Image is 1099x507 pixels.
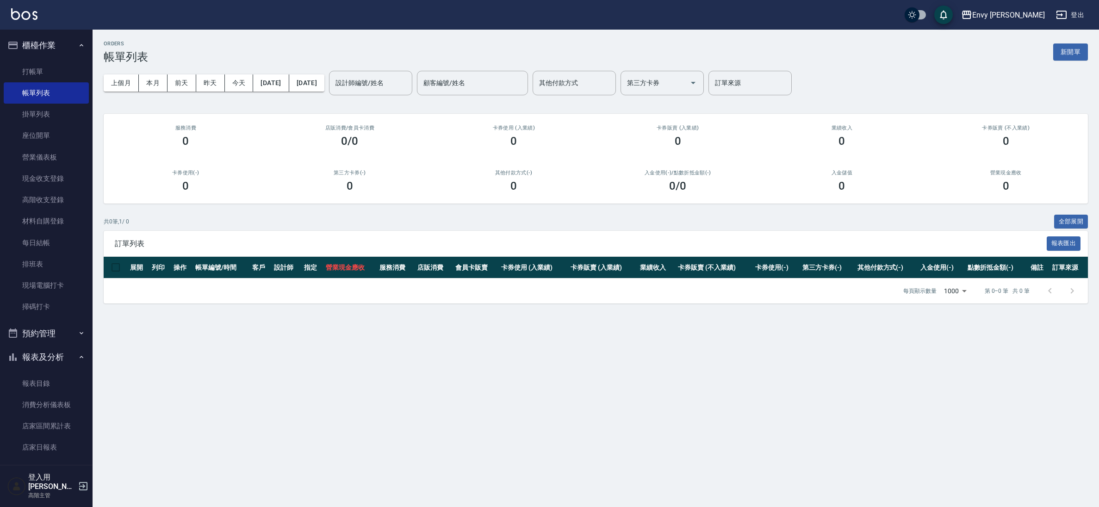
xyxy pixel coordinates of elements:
a: 消費分析儀表板 [4,394,89,415]
a: 現金收支登錄 [4,168,89,189]
h2: 店販消費 /會員卡消費 [279,125,421,131]
button: 報表及分析 [4,345,89,369]
h3: 0 [510,135,517,148]
a: 每日結帳 [4,232,89,253]
a: 報表目錄 [4,373,89,394]
a: 帳單列表 [4,82,89,104]
h3: 服務消費 [115,125,257,131]
button: 登出 [1052,6,1088,24]
p: 第 0–0 筆 共 0 筆 [985,287,1030,295]
h3: 0 [838,135,845,148]
th: 店販消費 [415,257,453,278]
h2: 入金使用(-) /點數折抵金額(-) [607,170,749,176]
th: 服務消費 [377,257,415,278]
th: 卡券販賣 (不入業績) [676,257,753,278]
th: 訂單來源 [1050,257,1088,278]
a: 座位開單 [4,125,89,146]
div: Envy [PERSON_NAME] [972,9,1045,21]
th: 業績收入 [638,257,676,278]
div: 1000 [940,278,970,303]
h5: 登入用[PERSON_NAME] [28,473,75,491]
h3: 0/0 [341,135,358,148]
button: 今天 [225,74,254,92]
button: 上個月 [104,74,139,92]
th: 備註 [1028,257,1050,278]
p: 共 0 筆, 1 / 0 [104,217,129,226]
a: 新開單 [1053,47,1088,56]
button: 報表匯出 [1047,236,1081,251]
h2: 第三方卡券(-) [279,170,421,176]
button: 全部展開 [1054,215,1088,229]
h3: 0 [510,179,517,192]
a: 店家區間累計表 [4,415,89,437]
a: 營業儀表板 [4,147,89,168]
h2: ORDERS [104,41,148,47]
span: 訂單列表 [115,239,1047,248]
p: 高階主管 [28,491,75,500]
a: 排班表 [4,253,89,275]
a: 掃碼打卡 [4,296,89,317]
th: 指定 [302,257,323,278]
a: 高階收支登錄 [4,189,89,210]
h3: 帳單列表 [104,50,148,63]
button: 新開單 [1053,43,1088,61]
a: 現場電腦打卡 [4,275,89,296]
a: 材料自購登錄 [4,210,89,232]
button: 前天 [168,74,196,92]
h2: 卡券販賣 (入業績) [607,125,749,131]
a: 店家排行榜 [4,458,89,480]
th: 營業現金應收 [323,257,378,278]
button: Open [686,75,701,90]
button: save [934,6,953,24]
th: 操作 [171,257,193,278]
button: 昨天 [196,74,225,92]
th: 設計師 [272,257,302,278]
th: 展開 [128,257,149,278]
h3: 0 [182,135,189,148]
th: 卡券販賣 (入業績) [568,257,638,278]
th: 點數折抵金額(-) [965,257,1028,278]
h2: 入金儲值 [771,170,913,176]
th: 列印 [149,257,171,278]
h2: 卡券使用(-) [115,170,257,176]
button: [DATE] [289,74,324,92]
th: 卡券使用(-) [753,257,800,278]
button: 預約管理 [4,322,89,346]
h3: 0 [675,135,681,148]
h3: 0 [347,179,353,192]
button: 本月 [139,74,168,92]
a: 打帳單 [4,61,89,82]
img: Person [7,477,26,495]
h3: 0 [1003,135,1009,148]
a: 店家日報表 [4,437,89,458]
img: Logo [11,8,37,20]
button: [DATE] [253,74,289,92]
th: 卡券使用 (入業績) [499,257,568,278]
th: 入金使用(-) [918,257,965,278]
h3: 0 [1003,179,1009,192]
h2: 業績收入 [771,125,913,131]
a: 掛單列表 [4,104,89,125]
h2: 其他付款方式(-) [443,170,585,176]
th: 會員卡販賣 [453,257,499,278]
button: Envy [PERSON_NAME] [957,6,1049,25]
th: 第三方卡券(-) [800,257,855,278]
h3: 0 /0 [669,179,686,192]
p: 每頁顯示數量 [903,287,937,295]
h2: 卡券使用 (入業績) [443,125,585,131]
h3: 0 [182,179,189,192]
th: 客戶 [250,257,272,278]
th: 其他付款方式(-) [855,257,918,278]
button: 櫃檯作業 [4,33,89,57]
a: 報表匯出 [1047,239,1081,247]
h3: 0 [838,179,845,192]
h2: 卡券販賣 (不入業績) [935,125,1077,131]
h2: 營業現金應收 [935,170,1077,176]
th: 帳單編號/時間 [193,257,250,278]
